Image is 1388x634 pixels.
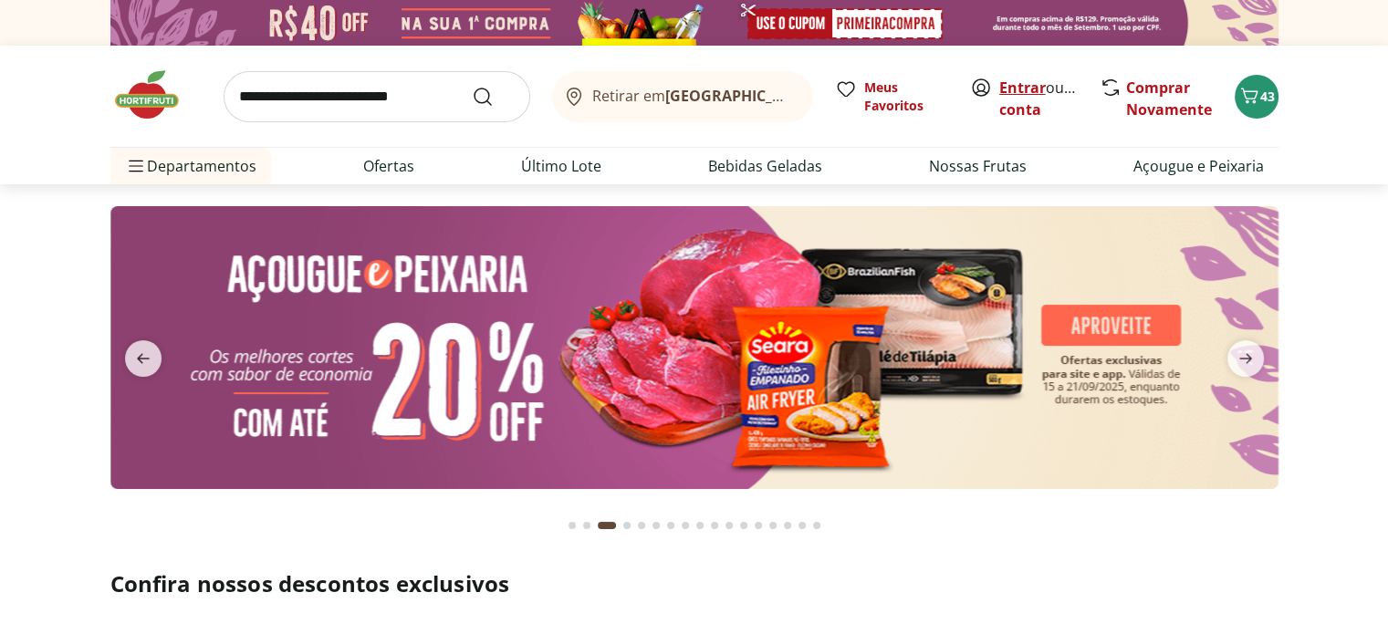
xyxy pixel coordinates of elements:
[125,144,147,188] button: Menu
[110,206,1278,489] img: açougue
[678,504,693,547] button: Go to page 8 from fs-carousel
[999,78,1046,98] a: Entrar
[552,71,813,122] button: Retirar em[GEOGRAPHIC_DATA]/[GEOGRAPHIC_DATA]
[809,504,824,547] button: Go to page 17 from fs-carousel
[565,504,579,547] button: Go to page 1 from fs-carousel
[125,144,256,188] span: Departamentos
[708,155,822,177] a: Bebidas Geladas
[224,71,530,122] input: search
[766,504,780,547] button: Go to page 14 from fs-carousel
[835,78,948,115] a: Meus Favoritos
[472,86,516,108] button: Submit Search
[707,504,722,547] button: Go to page 10 from fs-carousel
[1126,78,1212,120] a: Comprar Novamente
[663,504,678,547] button: Go to page 7 from fs-carousel
[1235,75,1278,119] button: Carrinho
[579,504,594,547] button: Go to page 2 from fs-carousel
[929,155,1027,177] a: Nossas Frutas
[780,504,795,547] button: Go to page 15 from fs-carousel
[795,504,809,547] button: Go to page 16 from fs-carousel
[1133,155,1264,177] a: Açougue e Peixaria
[649,504,663,547] button: Go to page 6 from fs-carousel
[110,340,176,377] button: previous
[620,504,634,547] button: Go to page 4 from fs-carousel
[634,504,649,547] button: Go to page 5 from fs-carousel
[665,86,973,106] b: [GEOGRAPHIC_DATA]/[GEOGRAPHIC_DATA]
[1213,340,1278,377] button: next
[864,78,948,115] span: Meus Favoritos
[999,77,1080,120] span: ou
[521,155,601,177] a: Último Lote
[110,569,1278,598] h2: Confira nossos descontos exclusivos
[363,155,414,177] a: Ofertas
[594,504,620,547] button: Current page from fs-carousel
[999,78,1100,120] a: Criar conta
[722,504,736,547] button: Go to page 11 from fs-carousel
[693,504,707,547] button: Go to page 9 from fs-carousel
[1260,88,1275,105] span: 43
[751,504,766,547] button: Go to page 13 from fs-carousel
[110,68,202,122] img: Hortifruti
[736,504,751,547] button: Go to page 12 from fs-carousel
[592,88,794,104] span: Retirar em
